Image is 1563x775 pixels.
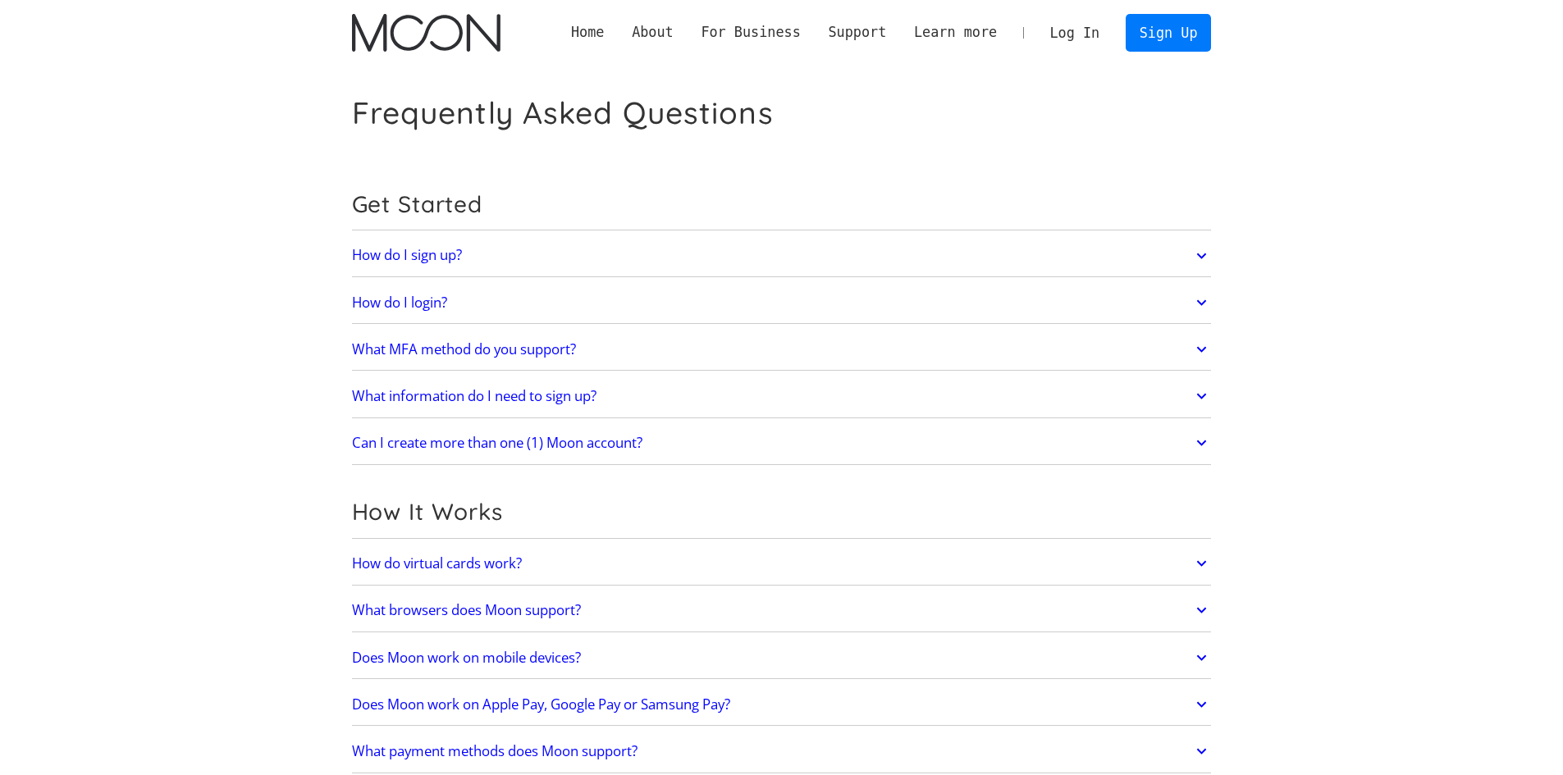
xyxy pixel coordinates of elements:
[352,743,638,759] h2: What payment methods does Moon support?
[557,22,618,43] a: Home
[352,498,1212,526] h2: How It Works
[352,285,1212,320] a: How do I login?
[352,426,1212,460] a: Can I create more than one (1) Moon account?
[352,555,522,572] h2: How do virtual cards work?
[352,239,1212,273] a: How do I sign up?
[1036,15,1113,51] a: Log In
[352,247,462,263] h2: How do I sign up?
[352,190,1212,218] h2: Get Started
[1126,14,1211,51] a: Sign Up
[352,294,447,311] h2: How do I login?
[352,94,774,131] h1: Frequently Asked Questions
[352,546,1212,581] a: How do virtual cards work?
[352,734,1212,768] a: What payment methods does Moon support?
[352,696,730,713] h2: Does Moon work on Apple Pay, Google Pay or Samsung Pay?
[828,22,886,43] div: Support
[352,641,1212,675] a: Does Moon work on mobile devices?
[352,593,1212,627] a: What browsers does Moon support?
[914,22,997,43] div: Learn more
[352,602,581,618] h2: What browsers does Moon support?
[701,22,800,43] div: For Business
[352,650,581,666] h2: Does Moon work on mobile devices?
[352,332,1212,367] a: What MFA method do you support?
[632,22,674,43] div: About
[352,379,1212,413] a: What information do I need to sign up?
[352,341,576,358] h2: What MFA method do you support?
[352,687,1212,722] a: Does Moon work on Apple Pay, Google Pay or Samsung Pay?
[352,14,500,52] img: Moon Logo
[352,388,596,404] h2: What information do I need to sign up?
[352,435,642,451] h2: Can I create more than one (1) Moon account?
